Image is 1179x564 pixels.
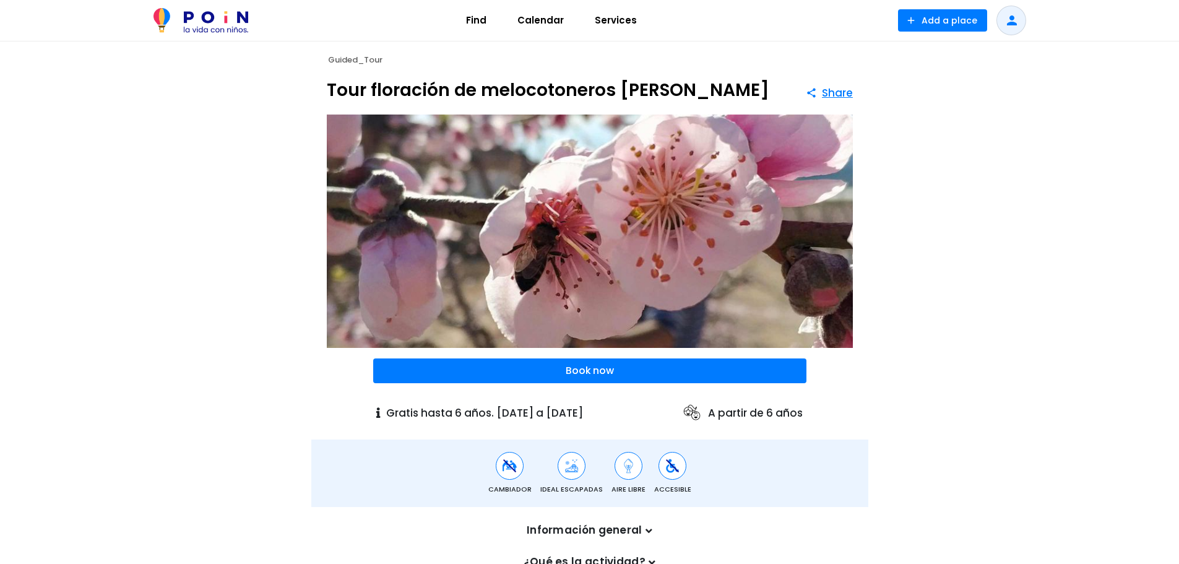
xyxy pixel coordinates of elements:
[327,115,853,349] img: Tour floración de melocotoneros de Cieza
[564,458,579,474] img: Ideal escapadas
[540,484,603,495] span: Ideal escapadas
[682,403,803,423] p: A partir de 6 años
[460,11,492,30] span: Find
[682,403,702,423] img: ages icon
[327,82,769,99] h1: Tour floración de melocotoneros [PERSON_NAME]
[611,484,646,495] span: Aire Libre
[376,406,583,422] p: Gratis hasta 6 años. [DATE] a [DATE]
[502,6,579,35] a: Calendar
[328,54,382,66] span: Guided_Tour
[806,82,853,104] button: Share
[654,484,691,495] span: Accesible
[333,523,847,539] p: Información general
[502,458,517,474] img: Cambiador
[451,6,502,35] a: Find
[153,8,248,33] img: POiN
[488,484,532,495] span: Cambiador
[589,11,642,30] span: Services
[579,6,652,35] a: Services
[373,358,806,383] button: Book now
[898,9,987,32] button: Add a place
[621,458,636,474] img: Aire Libre
[665,458,680,474] img: Accesible
[512,11,569,30] span: Calendar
